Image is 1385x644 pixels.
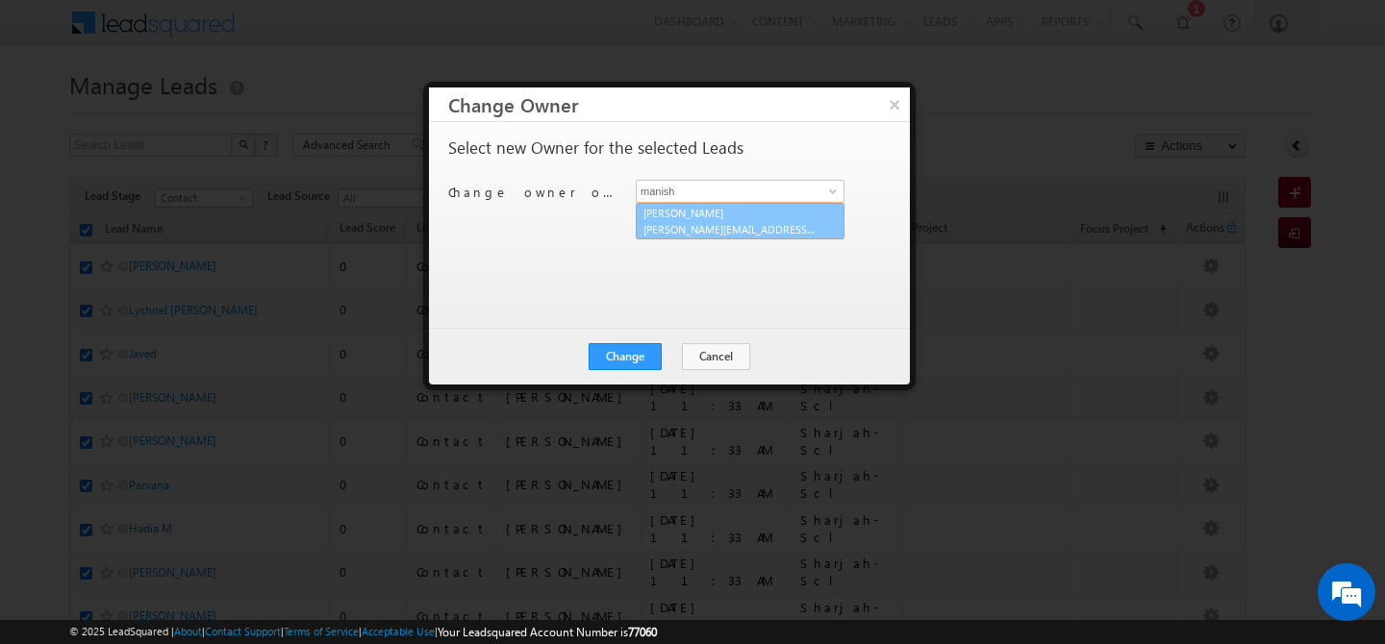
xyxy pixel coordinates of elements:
a: Acceptable Use [362,625,435,637]
em: Start Chat [262,503,349,529]
span: [PERSON_NAME][EMAIL_ADDRESS][PERSON_NAME][DOMAIN_NAME] [643,222,817,236]
a: Contact Support [205,625,281,637]
span: © 2025 LeadSquared | | | | | [69,623,657,641]
h3: Change Owner [448,87,910,121]
span: Your Leadsquared Account Number is [438,625,657,639]
div: Chat with us now [100,101,323,126]
img: d_60004797649_company_0_60004797649 [33,101,81,126]
textarea: Type your message and hit 'Enter' [25,178,351,486]
p: Change owner of 50 leads to [448,184,621,201]
a: Terms of Service [284,625,359,637]
span: 77060 [628,625,657,639]
a: Show All Items [818,182,843,201]
input: Type to Search [636,180,844,203]
div: Minimize live chat window [315,10,362,56]
a: [PERSON_NAME] [636,203,844,239]
a: About [174,625,202,637]
button: × [879,87,910,121]
button: Cancel [682,343,750,370]
p: Select new Owner for the selected Leads [448,139,743,157]
button: Change [589,343,662,370]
